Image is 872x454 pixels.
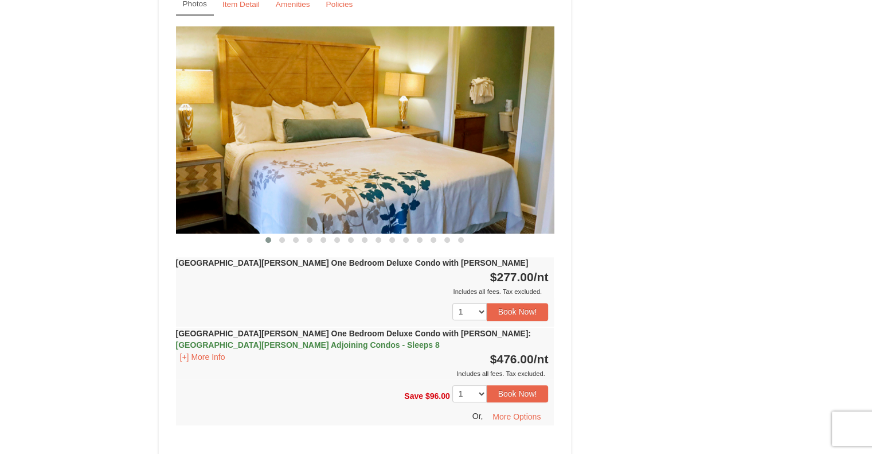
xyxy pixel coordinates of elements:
strong: [GEOGRAPHIC_DATA][PERSON_NAME] One Bedroom Deluxe Condo with [PERSON_NAME] [176,258,529,267]
button: More Options [485,408,548,425]
span: Save [404,391,423,400]
button: Book Now! [487,385,549,402]
span: /nt [534,270,549,284]
span: Or, [472,412,483,421]
span: [GEOGRAPHIC_DATA][PERSON_NAME] Adjoining Condos - Sleeps 8 [176,340,440,350]
span: $96.00 [425,391,450,400]
button: [+] More Info [176,351,229,363]
strong: $277.00 [490,270,549,284]
span: /nt [534,352,549,366]
div: Includes all fees. Tax excluded. [176,286,549,297]
span: $476.00 [490,352,534,366]
div: Includes all fees. Tax excluded. [176,368,549,379]
strong: [GEOGRAPHIC_DATA][PERSON_NAME] One Bedroom Deluxe Condo with [PERSON_NAME] [176,329,531,350]
img: 18876286-122-159e5707.jpg [176,26,554,234]
span: : [528,329,531,338]
button: Book Now! [487,303,549,320]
